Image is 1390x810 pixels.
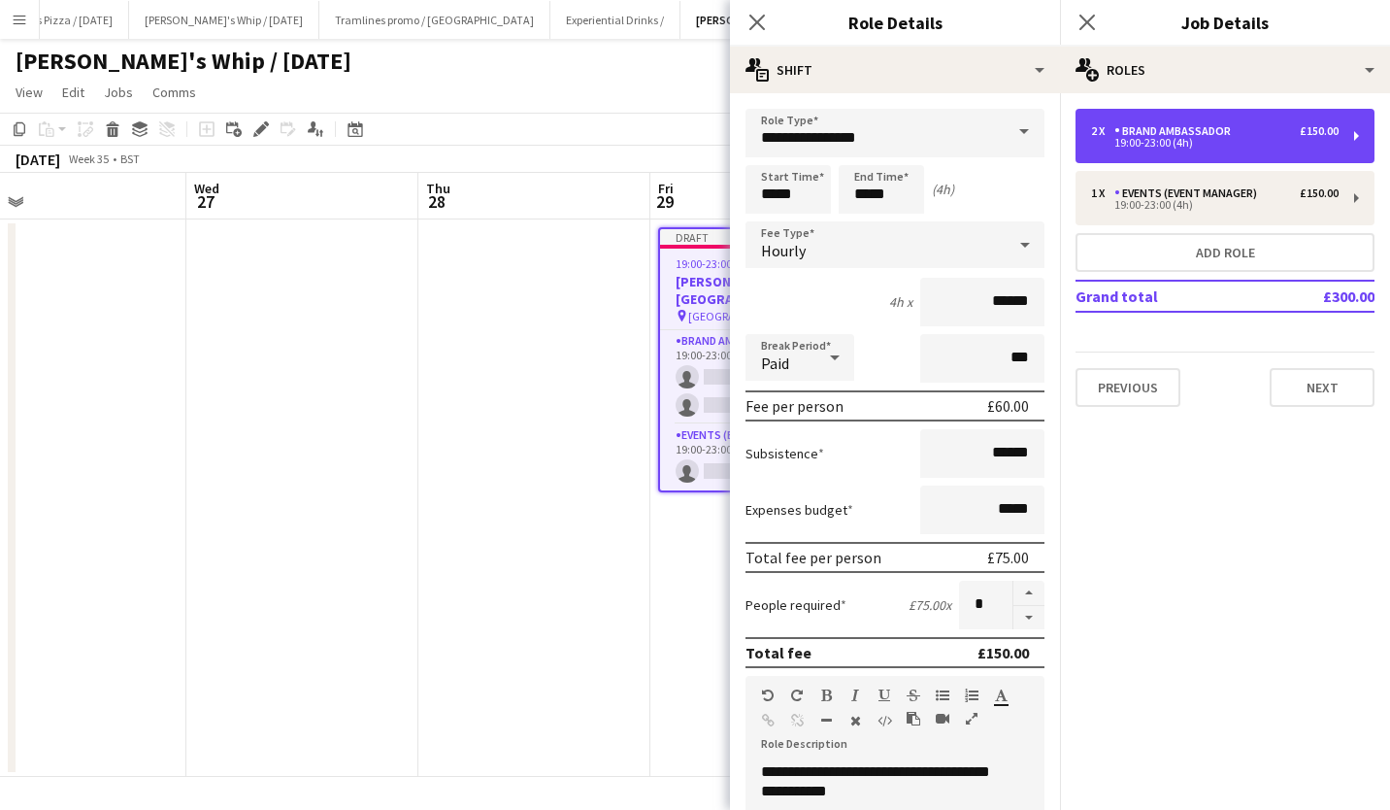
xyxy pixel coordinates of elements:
div: BST [120,152,140,166]
button: Redo [790,688,804,703]
button: Undo [761,688,775,703]
button: Strikethrough [907,688,920,703]
button: Underline [877,688,891,703]
h3: Job Details [1060,10,1390,35]
span: Hourly [761,241,806,260]
span: 28 [423,190,450,213]
div: Total fee [745,643,811,662]
app-card-role: Events (Event Manager)0/119:00-23:00 (4h) [660,424,874,490]
app-job-card: Draft19:00-23:00 (4h)0/3[PERSON_NAME]'s Whip / [GEOGRAPHIC_DATA] [GEOGRAPHIC_DATA]2 RolesBrand Am... [658,227,876,492]
button: Experiential Drinks / [550,1,680,39]
button: Increase [1013,581,1044,606]
div: Brand Ambassador [1114,124,1239,138]
button: Fullscreen [965,711,978,726]
span: View [16,84,43,101]
td: £300.00 [1259,281,1374,312]
h1: [PERSON_NAME]'s Whip / [DATE] [16,47,351,76]
div: Roles [1060,47,1390,93]
div: 19:00-23:00 (4h) [1091,138,1339,148]
button: Decrease [1013,606,1044,630]
span: Edit [62,84,84,101]
button: Paste as plain text [907,711,920,726]
button: Add role [1076,233,1374,272]
span: Week 35 [64,152,113,166]
button: Horizontal Line [819,713,833,728]
label: People required [745,596,846,614]
span: 19:00-23:00 (4h) [676,256,754,271]
a: Jobs [96,80,141,105]
button: Tramlines promo / [GEOGRAPHIC_DATA] [319,1,550,39]
div: £150.00 [1300,124,1339,138]
div: £75.00 [987,548,1029,567]
button: Clear Formatting [848,713,862,728]
button: Italic [848,688,862,703]
span: [GEOGRAPHIC_DATA] [688,309,795,323]
span: Comms [152,84,196,101]
div: 1 x [1091,186,1114,200]
div: £150.00 [977,643,1029,662]
div: [DATE] [16,150,60,169]
div: Events (Event Manager) [1114,186,1265,200]
button: [PERSON_NAME]'s Whip / [DATE] [129,1,319,39]
button: Insert video [936,711,949,726]
td: Grand total [1076,281,1259,312]
button: Text Color [994,688,1008,703]
div: Draft [660,229,874,245]
h3: [PERSON_NAME]'s Whip / [GEOGRAPHIC_DATA] [660,273,874,308]
app-card-role: Brand Ambassador0/219:00-23:00 (4h) [660,330,874,424]
div: Total fee per person [745,548,881,567]
span: 29 [655,190,674,213]
span: Fri [658,180,674,197]
div: 2 x [1091,124,1114,138]
div: Shift [730,47,1060,93]
span: Thu [426,180,450,197]
button: Unordered List [936,688,949,703]
span: Paid [761,354,789,373]
div: (4h) [932,181,954,198]
a: Comms [145,80,204,105]
button: Ordered List [965,688,978,703]
div: 19:00-23:00 (4h) [1091,200,1339,210]
button: Bold [819,688,833,703]
div: £75.00 x [909,596,951,614]
span: 27 [191,190,219,213]
a: View [8,80,50,105]
span: Wed [194,180,219,197]
div: £60.00 [987,396,1029,416]
h3: Role Details [730,10,1060,35]
span: Jobs [104,84,133,101]
button: Next [1270,368,1374,407]
button: HTML Code [877,713,891,728]
div: Fee per person [745,396,844,416]
div: £150.00 [1300,186,1339,200]
a: Edit [54,80,92,105]
label: Subsistence [745,445,824,462]
button: Boss Pizza / [DATE] [4,1,129,39]
button: [PERSON_NAME]'s Whip / [DATE] [680,1,877,39]
label: Expenses budget [745,501,853,519]
div: 4h x [889,293,912,311]
button: Previous [1076,368,1180,407]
